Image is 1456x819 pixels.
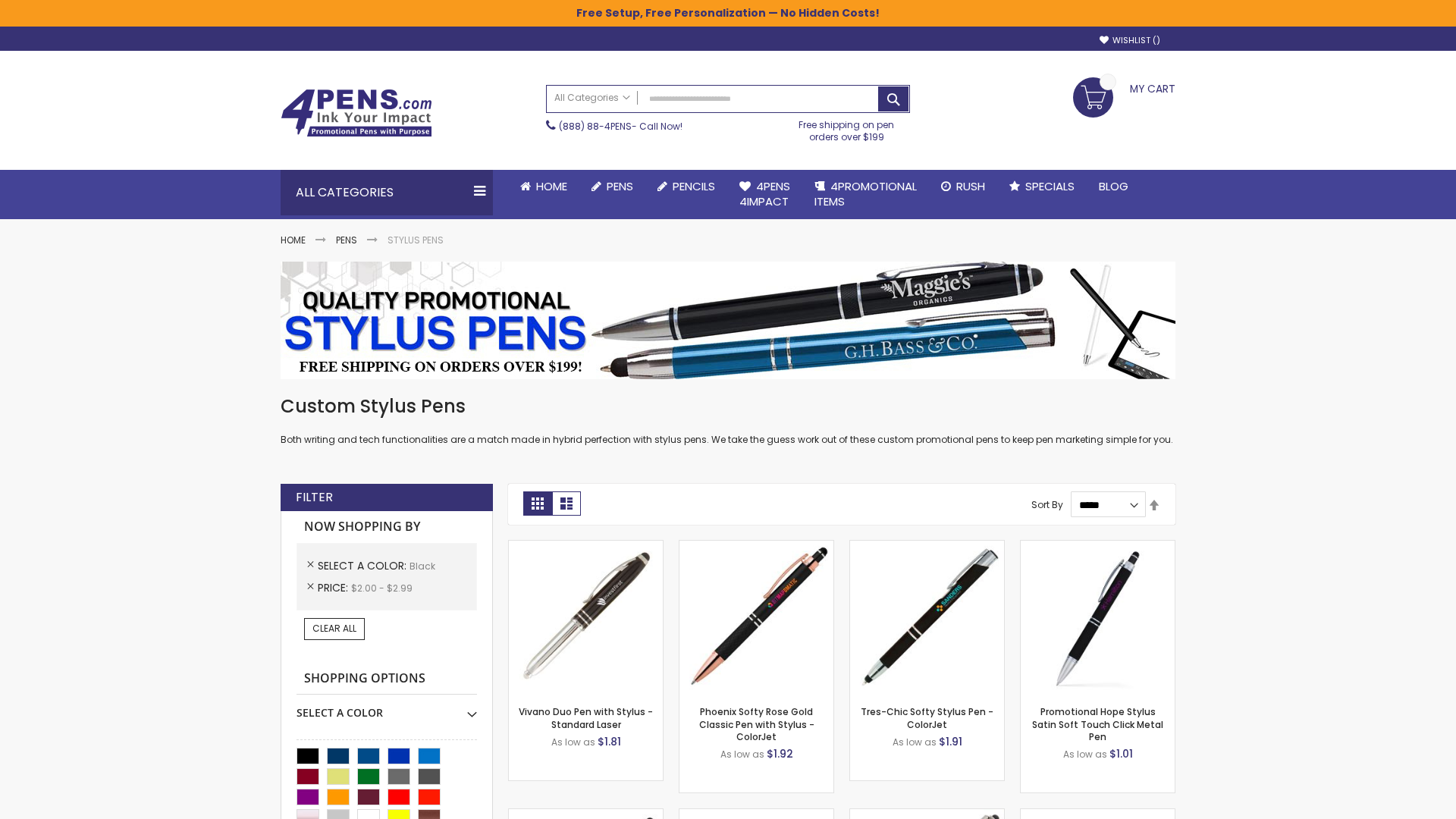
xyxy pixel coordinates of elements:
[1100,35,1160,46] a: Wishlist
[281,394,1175,447] div: Both writing and tech functionalities are a match made in hybrid perfection with stylus pens. We ...
[679,541,833,695] img: Phoenix Softy Rose Gold Classic Pen with Stylus - ColorJet-Black
[523,491,552,516] strong: Grid
[739,178,790,209] span: 4Pens 4impact
[304,618,365,639] a: Clear All
[297,695,477,720] div: Select A Color
[296,489,333,506] strong: Filter
[699,705,814,742] a: Phoenix Softy Rose Gold Classic Pen with Stylus - ColorJet
[281,89,432,137] img: 4Pens Custom Pens and Promotional Products
[956,178,985,194] span: Rush
[336,234,357,246] a: Pens
[997,170,1087,203] a: Specials
[1099,178,1128,194] span: Blog
[519,705,653,730] a: Vivano Duo Pen with Stylus - Standard Laser
[351,582,413,595] span: $2.00 - $2.99
[1109,746,1133,761] span: $1.01
[1021,541,1175,695] img: Promotional Hope Stylus Satin Soft Touch Click Metal Pen-Black
[297,663,477,695] strong: Shopping Options
[783,113,911,143] div: Free shipping on pen orders over $199
[318,580,351,595] span: Price
[861,705,993,730] a: Tres-Chic Softy Stylus Pen - ColorJet
[509,540,663,553] a: Vivano Duo Pen with Stylus - Standard Laser-Black
[388,234,444,246] strong: Stylus Pens
[559,120,682,133] span: - Call Now!
[559,120,632,133] a: (888) 88-4PENS
[281,262,1175,379] img: Stylus Pens
[850,541,1004,695] img: Tres-Chic Softy Stylus Pen - ColorJet-Black
[767,746,793,761] span: $1.92
[802,170,929,219] a: 4PROMOTIONALITEMS
[554,92,630,104] span: All Categories
[814,178,917,209] span: 4PROMOTIONAL ITEMS
[281,234,306,246] a: Home
[673,178,715,194] span: Pencils
[1032,705,1163,742] a: Promotional Hope Stylus Satin Soft Touch Click Metal Pen
[607,178,633,194] span: Pens
[679,540,833,553] a: Phoenix Softy Rose Gold Classic Pen with Stylus - ColorJet-Black
[312,622,356,635] span: Clear All
[1025,178,1075,194] span: Specials
[1087,170,1141,203] a: Blog
[297,511,477,543] strong: Now Shopping by
[1021,540,1175,553] a: Promotional Hope Stylus Satin Soft Touch Click Metal Pen-Black
[727,170,802,219] a: 4Pens4impact
[509,541,663,695] img: Vivano Duo Pen with Stylus - Standard Laser-Black
[508,170,579,203] a: Home
[281,394,1175,419] h1: Custom Stylus Pens
[1031,498,1063,511] label: Sort By
[850,540,1004,553] a: Tres-Chic Softy Stylus Pen - ColorJet-Black
[318,558,409,573] span: Select A Color
[409,560,435,573] span: Black
[720,748,764,761] span: As low as
[1063,748,1107,761] span: As low as
[551,736,595,748] span: As low as
[536,178,567,194] span: Home
[645,170,727,203] a: Pencils
[579,170,645,203] a: Pens
[281,170,493,215] div: All Categories
[598,734,621,749] span: $1.81
[893,736,937,748] span: As low as
[929,170,997,203] a: Rush
[547,86,638,111] a: All Categories
[939,734,962,749] span: $1.91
